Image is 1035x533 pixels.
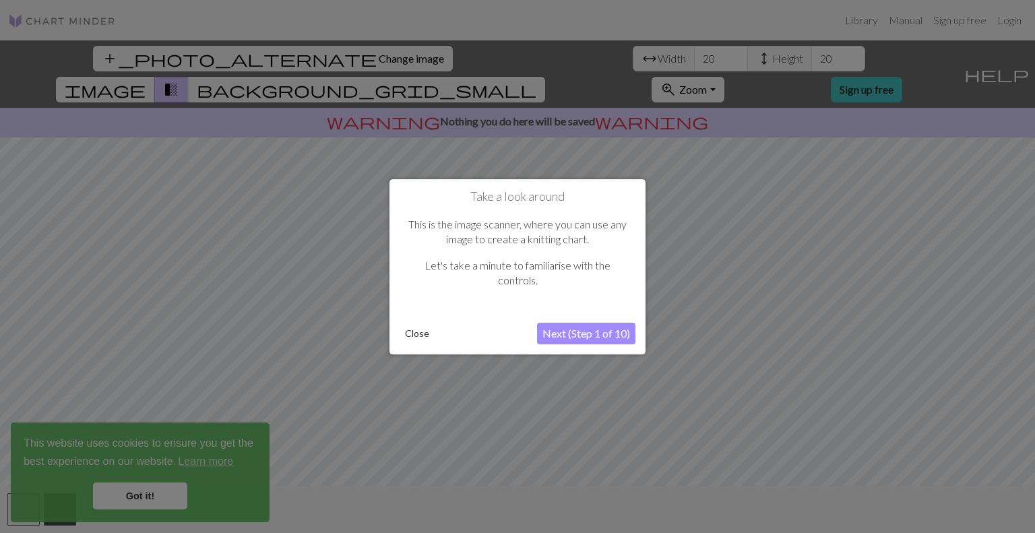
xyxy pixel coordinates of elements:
[400,189,635,203] h1: Take a look around
[400,323,435,344] button: Close
[406,258,629,288] p: Let's take a minute to familiarise with the controls.
[406,217,629,247] p: This is the image scanner, where you can use any image to create a knitting chart.
[537,323,635,344] button: Next (Step 1 of 10)
[389,179,646,354] div: Take a look around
